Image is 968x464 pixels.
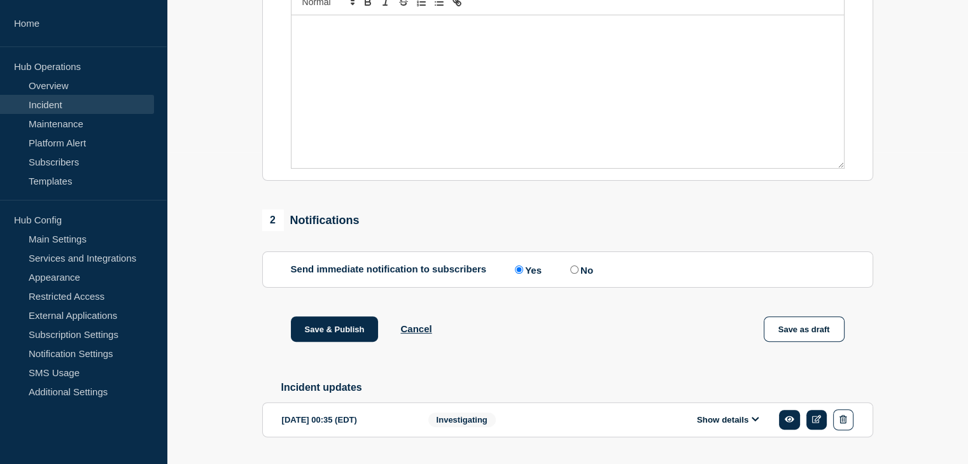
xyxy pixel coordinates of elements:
[291,264,487,276] p: Send immediate notification to subscribers
[693,414,763,425] button: Show details
[282,409,409,430] div: [DATE] 00:35 (EDT)
[262,209,284,231] span: 2
[567,264,593,276] label: No
[428,412,496,427] span: Investigating
[400,323,431,334] button: Cancel
[570,265,579,274] input: No
[291,316,379,342] button: Save & Publish
[291,264,845,276] div: Send immediate notification to subscribers
[515,265,523,274] input: Yes
[291,15,844,168] div: Message
[281,382,873,393] h2: Incident updates
[262,209,360,231] div: Notifications
[764,316,845,342] button: Save as draft
[512,264,542,276] label: Yes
